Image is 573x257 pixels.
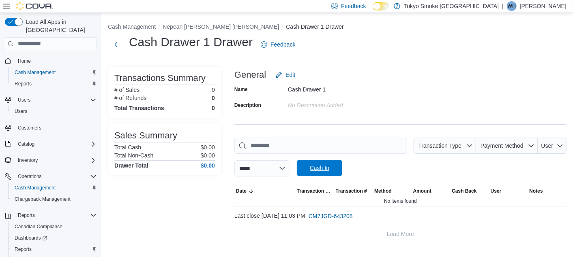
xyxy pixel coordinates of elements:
[305,208,356,224] button: CM7JGD-643208
[234,186,295,196] button: Date
[15,155,41,165] button: Inventory
[15,123,45,133] a: Customers
[212,95,215,101] p: 0
[11,194,74,204] a: Chargeback Management
[15,196,71,202] span: Chargeback Management
[288,83,397,93] div: Cash Drawer 1
[450,186,489,196] button: Cash Back
[520,1,567,11] p: [PERSON_NAME]
[15,81,32,87] span: Reports
[18,125,41,131] span: Customers
[11,233,50,243] a: Dashboards
[8,193,100,205] button: Chargeback Management
[491,188,502,194] span: User
[309,212,353,220] span: CM7JGD-643208
[8,221,100,232] button: Canadian Compliance
[18,157,38,164] span: Inventory
[234,102,261,108] label: Description
[11,68,59,77] a: Cash Management
[8,182,100,193] button: Cash Management
[507,1,517,11] div: Will Holmes
[8,244,100,255] button: Reports
[234,138,407,154] input: This is a search bar. As you type, the results lower in the page will automatically filter.
[212,105,215,111] h4: 0
[373,2,390,11] input: Dark Mode
[114,105,164,111] h4: Total Transactions
[163,23,279,30] button: Nepean [PERSON_NAME] [PERSON_NAME]
[114,131,177,140] h3: Sales Summary
[529,188,543,194] span: Notes
[201,152,215,159] p: $0.00
[418,142,461,149] span: Transaction Type
[234,86,248,93] label: Name
[538,138,567,154] button: User
[286,23,343,30] button: Cash Drawer 1 Drawer
[2,210,100,221] button: Reports
[489,186,528,196] button: User
[2,122,100,134] button: Customers
[481,142,524,149] span: Payment Method
[258,36,298,53] a: Feedback
[2,94,100,106] button: Users
[15,172,97,181] span: Operations
[288,99,397,108] div: No Description added
[508,1,516,11] span: WH
[11,244,97,254] span: Reports
[11,233,97,243] span: Dashboards
[15,210,97,220] span: Reports
[16,2,53,10] img: Cova
[234,226,567,242] button: Load More
[528,186,567,196] button: Notes
[114,95,146,101] h6: # of Refunds
[295,186,334,196] button: Transaction Type
[18,212,35,219] span: Reports
[129,34,253,50] h1: Cash Drawer 1 Drawer
[11,68,97,77] span: Cash Management
[11,222,66,232] a: Canadian Compliance
[273,67,298,83] button: Edit
[387,230,414,238] span: Load More
[8,78,100,89] button: Reports
[114,144,141,151] h6: Total Cash
[476,138,538,154] button: Payment Method
[114,87,139,93] h6: # of Sales
[114,162,148,169] h4: Drawer Total
[452,188,476,194] span: Cash Back
[11,244,35,254] a: Reports
[234,208,567,224] div: Last close [DATE] 11:03 PM
[413,188,431,194] span: Amount
[15,95,97,105] span: Users
[15,95,34,105] button: Users
[236,188,247,194] span: Date
[541,142,554,149] span: User
[212,87,215,93] p: 0
[201,162,215,169] h4: $0.00
[2,55,100,67] button: Home
[23,18,97,34] span: Load All Apps in [GEOGRAPHIC_DATA]
[15,235,47,241] span: Dashboards
[18,58,31,64] span: Home
[2,138,100,150] button: Catalog
[374,188,392,194] span: Method
[8,232,100,244] a: Dashboards
[285,71,295,79] span: Edit
[11,79,97,89] span: Reports
[11,106,30,116] a: Users
[114,73,206,83] h3: Transactions Summary
[334,186,373,196] button: Transaction #
[404,1,499,11] p: Tokyo Smoke [GEOGRAPHIC_DATA]
[270,40,295,49] span: Feedback
[15,56,34,66] a: Home
[297,188,333,194] span: Transaction Type
[502,1,504,11] p: |
[414,138,476,154] button: Transaction Type
[15,185,56,191] span: Cash Management
[18,173,42,180] span: Operations
[11,222,97,232] span: Canadian Compliance
[15,139,38,149] button: Catalog
[15,246,32,253] span: Reports
[8,67,100,78] button: Cash Management
[2,171,100,182] button: Operations
[11,106,97,116] span: Users
[108,23,567,32] nav: An example of EuiBreadcrumbs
